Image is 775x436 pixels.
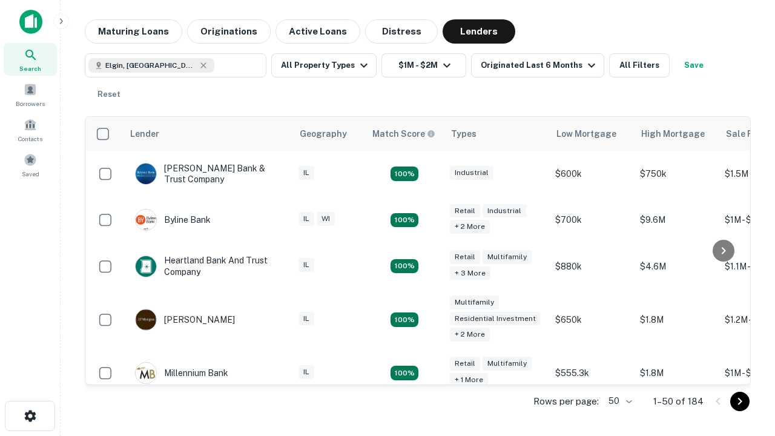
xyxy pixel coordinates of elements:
div: Retail [450,250,480,264]
div: IL [298,258,314,272]
div: IL [298,312,314,326]
div: + 2 more [450,220,490,234]
td: $650k [549,289,634,351]
td: $9.6M [634,197,719,243]
div: + 2 more [450,328,490,342]
div: Residential Investment [450,312,541,326]
div: Byline Bank [135,209,211,231]
div: [PERSON_NAME] Bank & Trust Company [135,163,280,185]
iframe: Chat Widget [714,339,775,397]
h6: Match Score [372,127,433,140]
th: Low Mortgage [549,117,634,151]
div: Types [451,127,477,141]
div: [PERSON_NAME] [135,309,235,331]
button: Save your search to get updates of matches that match your search criteria. [674,53,713,78]
span: Borrowers [16,99,45,108]
td: $880k [549,243,634,289]
div: + 1 more [450,373,488,387]
div: Matching Properties: 20, hasApolloMatch: undefined [391,213,418,228]
div: High Mortgage [641,127,705,141]
div: 50 [604,392,634,410]
div: Capitalize uses an advanced AI algorithm to match your search with the best lender. The match sco... [372,127,435,140]
a: Search [4,43,57,76]
div: IL [298,365,314,379]
p: Rows per page: [533,394,599,409]
span: Contacts [18,134,42,144]
span: Saved [22,169,39,179]
a: Saved [4,148,57,181]
a: Borrowers [4,78,57,111]
td: $1.8M [634,289,719,351]
th: Capitalize uses an advanced AI algorithm to match your search with the best lender. The match sco... [365,117,444,151]
div: + 3 more [450,266,490,280]
div: Multifamily [450,296,499,309]
div: Matching Properties: 28, hasApolloMatch: undefined [391,167,418,181]
img: picture [136,256,156,277]
div: Originated Last 6 Months [481,58,599,73]
div: Lender [130,127,159,141]
span: Search [19,64,41,73]
td: $555.3k [549,350,634,396]
button: Active Loans [275,19,360,44]
td: $750k [634,151,719,197]
div: Geography [300,127,347,141]
th: Types [444,117,549,151]
button: Originated Last 6 Months [471,53,604,78]
button: Originations [187,19,271,44]
button: Reset [90,82,128,107]
button: All Filters [609,53,670,78]
div: Industrial [450,166,493,180]
div: Heartland Bank And Trust Company [135,255,280,277]
div: IL [298,166,314,180]
th: Lender [123,117,292,151]
img: picture [136,163,156,184]
th: Geography [292,117,365,151]
th: High Mortgage [634,117,719,151]
div: Multifamily [483,357,532,371]
button: All Property Types [271,53,377,78]
td: $700k [549,197,634,243]
img: picture [136,363,156,383]
button: Go to next page [730,392,750,411]
td: $4.6M [634,243,719,289]
td: $1.8M [634,350,719,396]
button: Distress [365,19,438,44]
div: Millennium Bank [135,362,228,384]
div: Matching Properties: 16, hasApolloMatch: undefined [391,366,418,380]
div: Retail [450,204,480,218]
p: 1–50 of 184 [653,394,704,409]
button: Lenders [443,19,515,44]
div: Multifamily [483,250,532,264]
span: Elgin, [GEOGRAPHIC_DATA], [GEOGRAPHIC_DATA] [105,60,196,71]
button: Maturing Loans [85,19,182,44]
div: IL [298,212,314,226]
img: picture [136,210,156,230]
img: capitalize-icon.png [19,10,42,34]
div: WI [317,212,335,226]
td: $600k [549,151,634,197]
div: Industrial [483,204,526,218]
div: Matching Properties: 19, hasApolloMatch: undefined [391,259,418,274]
button: $1M - $2M [381,53,466,78]
div: Low Mortgage [556,127,616,141]
div: Retail [450,357,480,371]
a: Contacts [4,113,57,146]
div: Matching Properties: 25, hasApolloMatch: undefined [391,312,418,327]
img: picture [136,309,156,330]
